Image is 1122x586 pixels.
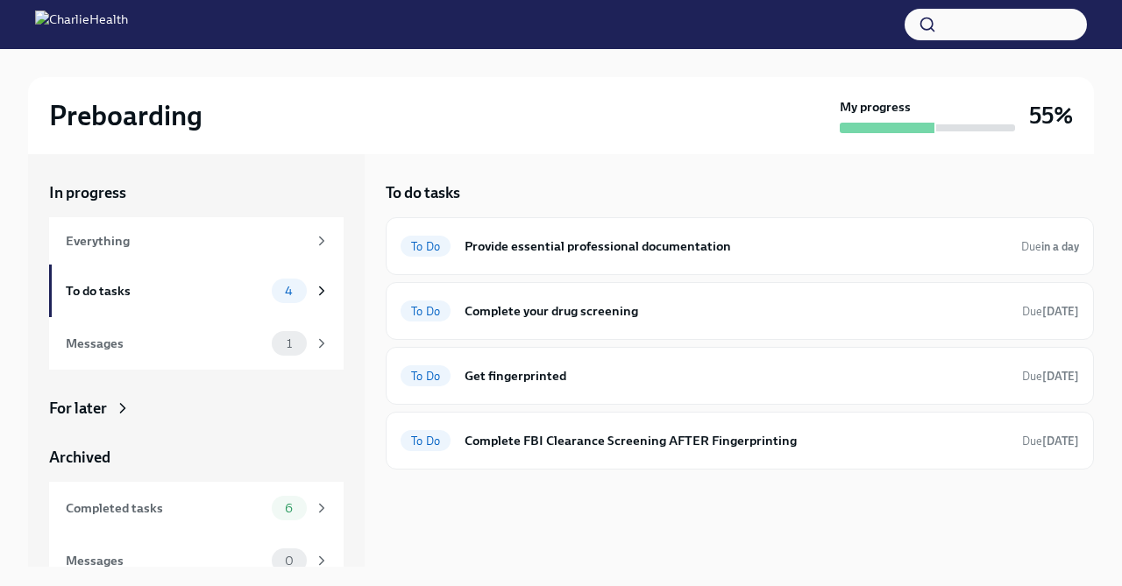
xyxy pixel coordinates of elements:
a: Completed tasks6 [49,482,344,534]
a: Messages1 [49,317,344,370]
strong: My progress [840,98,911,116]
span: September 18th, 2025 07:00 [1022,368,1079,385]
div: Messages [66,551,265,570]
strong: [DATE] [1042,370,1079,383]
a: To do tasks4 [49,265,344,317]
div: Messages [66,334,265,353]
span: September 21st, 2025 07:00 [1022,433,1079,449]
h3: 55% [1029,100,1073,131]
span: Due [1022,434,1079,448]
a: To DoComplete FBI Clearance Screening AFTER FingerprintingDue[DATE] [401,427,1079,455]
span: Due [1022,370,1079,383]
span: 1 [276,337,302,350]
div: Completed tasks [66,498,265,518]
span: 4 [274,285,303,298]
span: Due [1021,240,1079,253]
a: Everything [49,217,344,265]
span: To Do [401,240,451,253]
span: September 18th, 2025 07:00 [1022,303,1079,320]
h6: Complete FBI Clearance Screening AFTER Fingerprinting [465,431,1008,450]
h6: Provide essential professional documentation [465,237,1007,256]
span: To Do [401,434,451,448]
a: In progress [49,182,344,203]
a: To DoGet fingerprintedDue[DATE] [401,362,1079,390]
span: Due [1022,305,1079,318]
span: September 17th, 2025 07:00 [1021,238,1079,255]
h2: Preboarding [49,98,202,133]
h5: To do tasks [386,182,460,203]
span: 0 [274,554,304,568]
div: Everything [66,231,307,251]
span: To Do [401,370,451,383]
a: Archived [49,447,344,468]
span: 6 [274,502,303,515]
div: To do tasks [66,281,265,300]
a: To DoComplete your drug screeningDue[DATE] [401,297,1079,325]
a: For later [49,398,344,419]
strong: in a day [1041,240,1079,253]
a: To DoProvide essential professional documentationDuein a day [401,232,1079,260]
div: For later [49,398,107,419]
h6: Complete your drug screening [465,301,1008,321]
strong: [DATE] [1042,434,1079,448]
strong: [DATE] [1042,305,1079,318]
img: CharlieHealth [35,11,128,39]
h6: Get fingerprinted [465,366,1008,385]
span: To Do [401,305,451,318]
